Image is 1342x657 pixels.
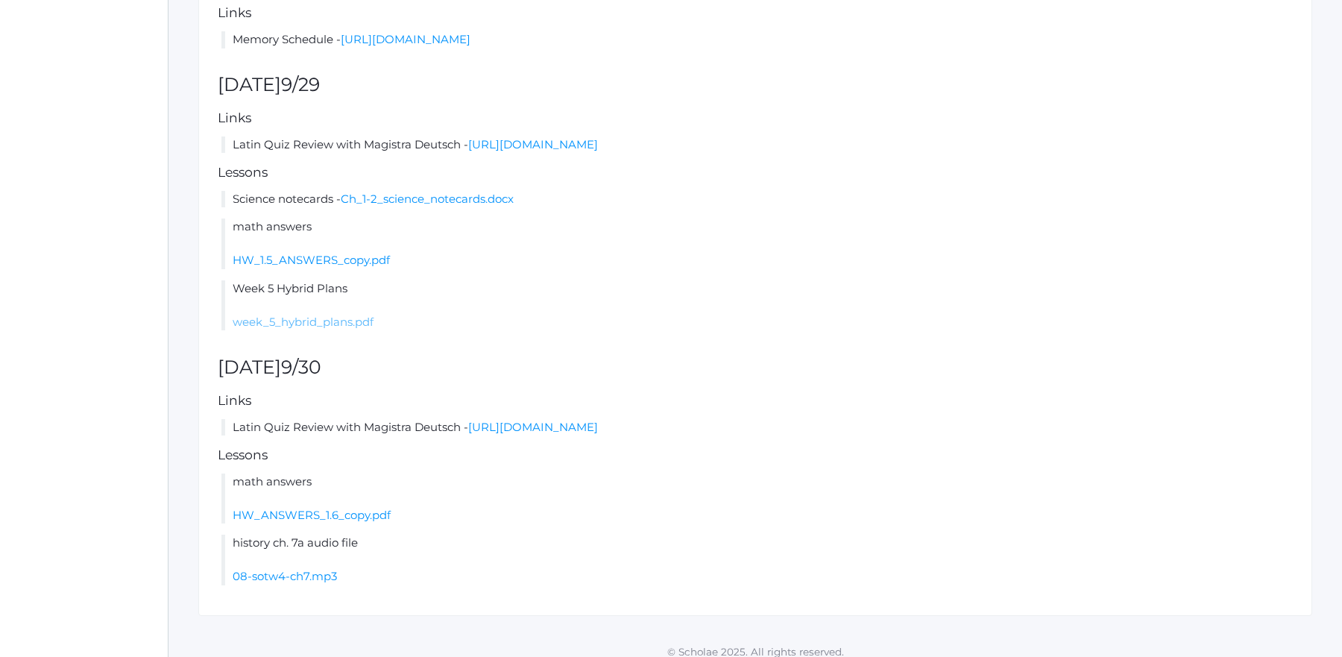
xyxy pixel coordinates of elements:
[221,31,1293,48] li: Memory Schedule -
[281,73,320,95] span: 9/29
[233,508,391,522] a: HW_ANSWERS_1.6_copy.pdf
[281,356,321,378] span: 9/30
[218,111,1293,125] h5: Links
[221,219,1293,269] li: math answers
[221,474,1293,524] li: math answers
[218,75,1293,95] h2: [DATE]
[218,357,1293,378] h2: [DATE]
[341,192,514,206] a: Ch_1-2_science_notecards.docx
[221,136,1293,154] li: Latin Quiz Review with Magistra Deutsch -
[218,448,1293,462] h5: Lessons
[233,315,374,329] a: week_5_hybrid_plans.pdf
[233,569,337,583] a: 08-sotw4-ch7.mp3
[218,6,1293,20] h5: Links
[468,420,598,434] a: [URL][DOMAIN_NAME]
[221,419,1293,436] li: Latin Quiz Review with Magistra Deutsch -
[341,32,470,46] a: [URL][DOMAIN_NAME]
[468,137,598,151] a: [URL][DOMAIN_NAME]
[221,535,1293,585] li: history ch. 7a audio file
[218,166,1293,180] h5: Lessons
[218,394,1293,408] h5: Links
[221,280,1293,331] li: Week 5 Hybrid Plans
[221,191,1293,208] li: Science notecards -
[233,253,390,267] a: HW_1.5_ANSWERS_copy.pdf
